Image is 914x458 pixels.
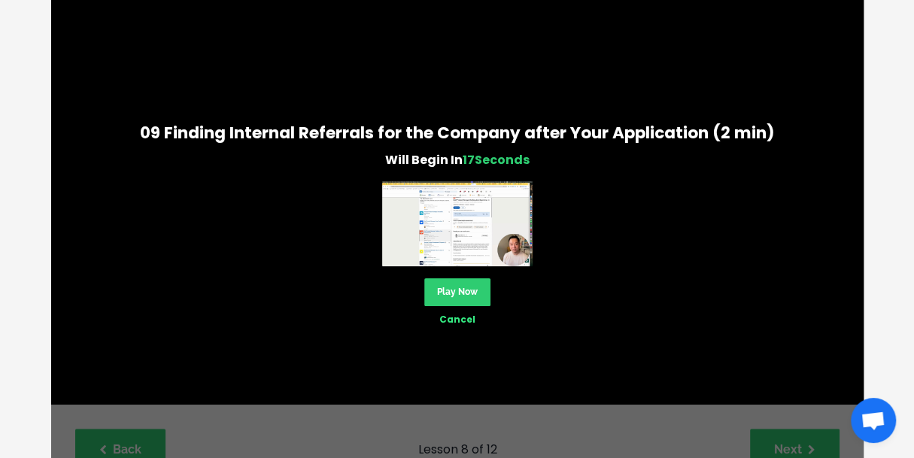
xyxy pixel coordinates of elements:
img: 223f3d92-d862-490a-bd77-ce5efa70cc31.jpg [382,181,533,266]
p: 09 Finding Internal Referrals for the Company after Your Application (2 min) [51,125,864,141]
strong: Seconds [463,151,530,168]
p: Will Begin In [51,150,864,170]
a: Play Now [424,278,490,306]
div: Open chat [851,398,896,443]
span: 17 [463,151,475,168]
a: Cancel [51,312,864,326]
